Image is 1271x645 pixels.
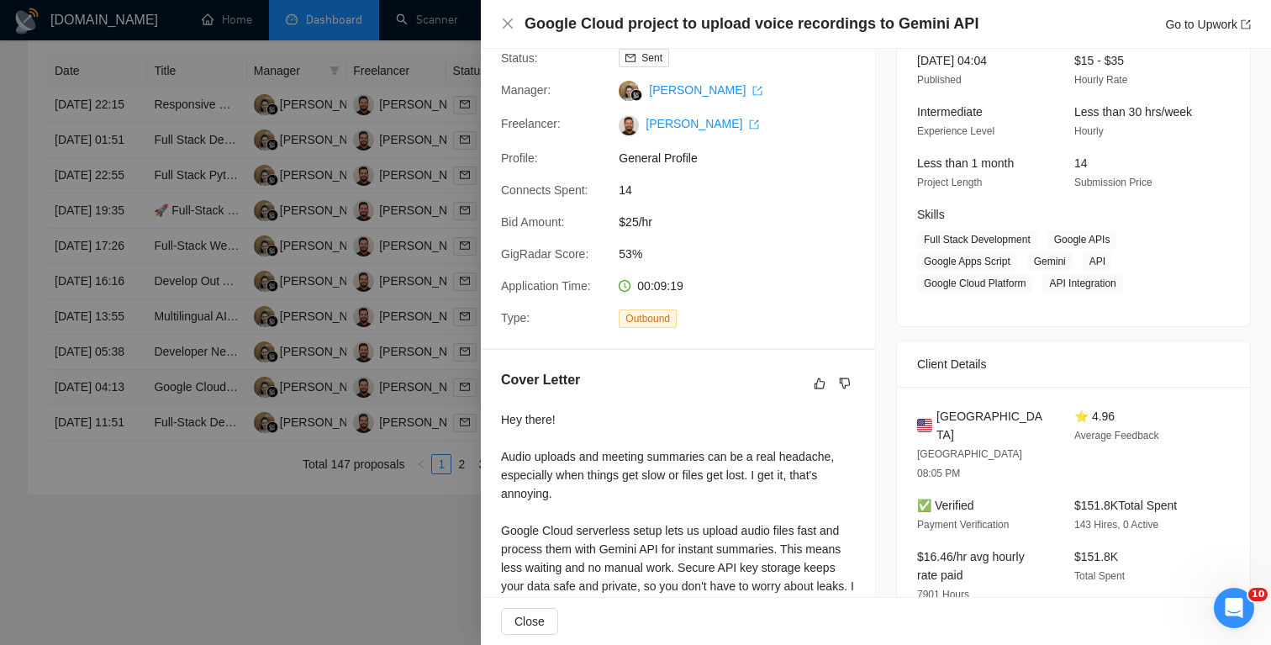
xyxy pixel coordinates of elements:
[77,439,259,473] button: Send us a message
[501,311,530,325] span: Type:
[917,550,1025,582] span: $16.46/hr avg hourly rate paid
[619,245,871,263] span: 53%
[99,385,146,403] div: • [DATE]
[917,105,983,119] span: Intermediate
[60,261,96,278] div: Mariia
[630,89,642,101] img: gigradar-bm.png
[135,532,200,544] span: Messages
[917,156,1014,170] span: Less than 1 month
[752,86,762,96] span: export
[501,247,588,261] span: GigRadar Score:
[917,54,987,67] span: [DATE] 04:04
[917,448,1022,479] span: [GEOGRAPHIC_DATA] 08:05 PM
[266,532,293,544] span: Help
[1074,519,1158,531] span: 143 Hires, 0 Active
[1074,550,1118,563] span: $151.8K
[501,608,558,635] button: Close
[917,274,1032,293] span: Google Cloud Platform
[1083,252,1112,271] span: API
[19,182,53,215] img: Profile image for Mariia
[501,17,514,31] button: Close
[39,532,73,544] span: Home
[94,74,142,92] div: • 1h ago
[99,198,147,216] div: • 2h ago
[637,279,683,293] span: 00:09:19
[619,149,871,167] span: General Profile
[917,589,969,600] span: 7901 Hours
[619,309,677,328] span: Outbound
[501,215,565,229] span: Bid Amount:
[60,198,96,216] div: Mariia
[99,136,147,154] div: • 1h ago
[224,490,336,558] button: Help
[99,323,146,341] div: • [DATE]
[814,377,825,390] span: like
[1074,499,1177,512] span: $151.8K Total Spent
[501,151,538,165] span: Profile:
[19,306,53,340] img: Profile image for Mariia
[749,119,759,130] span: export
[917,499,974,512] span: ✅ Verified
[619,213,871,231] span: $25/hr
[60,74,91,92] div: Dima
[1074,430,1159,441] span: Average Feedback
[1074,105,1192,119] span: Less than 30 hrs/week
[917,74,962,86] span: Published
[60,447,96,465] div: Mariia
[619,115,639,135] img: c1G6oFvQWOK_rGeOIegVZUbDQsuYj_xB4b-sGzW8-UrWMS8Fcgd0TEwtWxuU7AZ-gB
[1074,410,1115,423] span: ⭐ 4.96
[839,377,851,390] span: dislike
[124,7,215,35] h1: Messages
[810,373,830,394] button: like
[1248,588,1268,601] span: 10
[649,83,762,97] a: [PERSON_NAME] export
[917,125,994,137] span: Experience Level
[99,261,146,278] div: • [DATE]
[1074,156,1088,170] span: 14
[514,612,545,631] span: Close
[19,119,53,153] img: Profile image for Mariia
[917,177,982,188] span: Project Length
[835,373,855,394] button: dislike
[1042,274,1122,293] span: API Integration
[1074,54,1124,67] span: $15 - $35
[112,490,224,558] button: Messages
[917,208,945,221] span: Skills
[917,519,1009,531] span: Payment Verification
[501,117,561,130] span: Freelancer:
[501,279,591,293] span: Application Time:
[525,13,978,34] h4: Google Cloud project to upload voice recordings to Gemini API
[60,323,96,341] div: Mariia
[917,416,932,435] img: 🇺🇸
[60,385,96,403] div: Mariia
[1074,125,1104,137] span: Hourly
[625,53,635,63] span: mail
[1214,588,1254,628] iframe: Intercom live chat
[641,52,662,64] span: Sent
[19,244,53,278] img: Profile image for Mariia
[501,370,580,390] h5: Cover Letter
[646,117,759,130] a: [PERSON_NAME] export
[1241,19,1251,29] span: export
[619,181,871,199] span: 14
[1074,74,1127,86] span: Hourly Rate
[60,136,96,154] div: Mariia
[501,83,551,97] span: Manager:
[19,368,53,402] img: Profile image for Mariia
[917,341,1230,387] div: Client Details
[917,252,1017,271] span: Google Apps Script
[1027,252,1073,271] span: Gemini
[501,51,538,65] span: Status:
[501,183,588,197] span: Connects Spent:
[936,407,1047,444] span: [GEOGRAPHIC_DATA]
[1074,177,1152,188] span: Submission Price
[501,17,514,30] span: close
[1074,570,1125,582] span: Total Spent
[1165,18,1251,31] a: Go to Upworkexport
[1047,230,1117,249] span: Google APIs
[19,57,53,91] img: Profile image for Dima
[917,230,1037,249] span: Full Stack Development
[19,431,53,464] img: Profile image for Mariia
[619,280,630,292] span: clock-circle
